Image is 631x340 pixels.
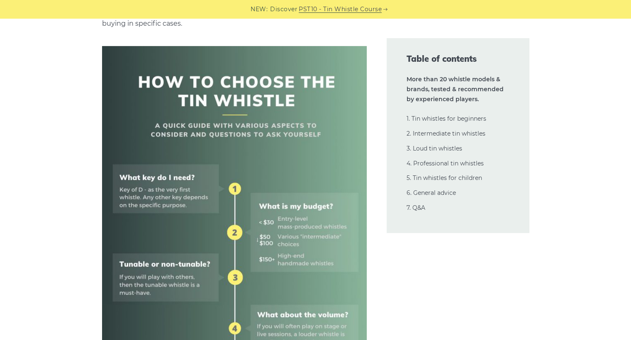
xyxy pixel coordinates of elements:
[407,115,486,122] a: 1. Tin whistles for beginners
[407,53,509,65] span: Table of contents
[407,75,504,103] strong: More than 20 whistle models & brands, tested & recommended by experienced players.
[407,189,456,197] a: 6. General advice
[407,174,482,182] a: 5. Tin whistles for children
[407,130,485,137] a: 2. Intermediate tin whistles
[251,5,268,14] span: NEW:
[407,160,484,167] a: 4. Professional tin whistles
[407,204,425,211] a: 7. Q&A
[407,145,462,152] a: 3. Loud tin whistles
[270,5,297,14] span: Discover
[299,5,382,14] a: PST10 - Tin Whistle Course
